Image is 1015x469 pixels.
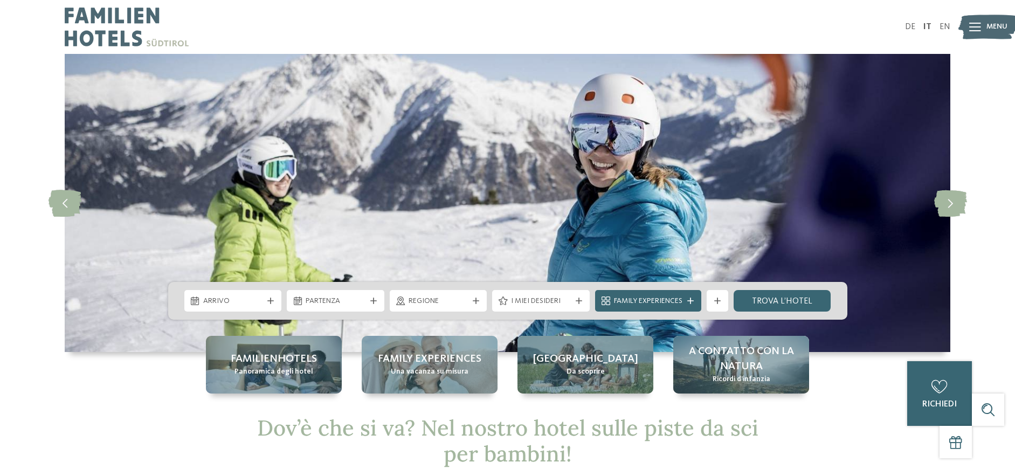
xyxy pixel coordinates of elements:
span: Menu [986,22,1007,32]
span: Panoramica degli hotel [234,367,313,377]
span: Arrivo [203,296,263,307]
img: Hotel sulle piste da sci per bambini: divertimento senza confini [65,54,950,352]
span: Regione [409,296,468,307]
a: EN [940,23,950,31]
span: Da scoprire [567,367,605,377]
span: Una vacanza su misura [391,367,468,377]
a: Hotel sulle piste da sci per bambini: divertimento senza confini Familienhotels Panoramica degli ... [206,336,342,394]
span: A contatto con la natura [684,344,798,374]
a: DE [905,23,915,31]
span: Family Experiences [614,296,682,307]
a: trova l’hotel [734,290,831,312]
span: I miei desideri [511,296,571,307]
a: Hotel sulle piste da sci per bambini: divertimento senza confini Family experiences Una vacanza s... [362,336,498,394]
span: richiedi [922,400,957,409]
a: Hotel sulle piste da sci per bambini: divertimento senza confini [GEOGRAPHIC_DATA] Da scoprire [517,336,653,394]
span: Familienhotels [231,351,317,367]
span: Family experiences [378,351,481,367]
a: Hotel sulle piste da sci per bambini: divertimento senza confini A contatto con la natura Ricordi... [673,336,809,394]
a: IT [923,23,931,31]
span: Partenza [306,296,365,307]
span: Dov’è che si va? Nel nostro hotel sulle piste da sci per bambini! [257,414,758,467]
a: richiedi [907,361,972,426]
span: Ricordi d’infanzia [713,374,770,385]
span: [GEOGRAPHIC_DATA] [533,351,638,367]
